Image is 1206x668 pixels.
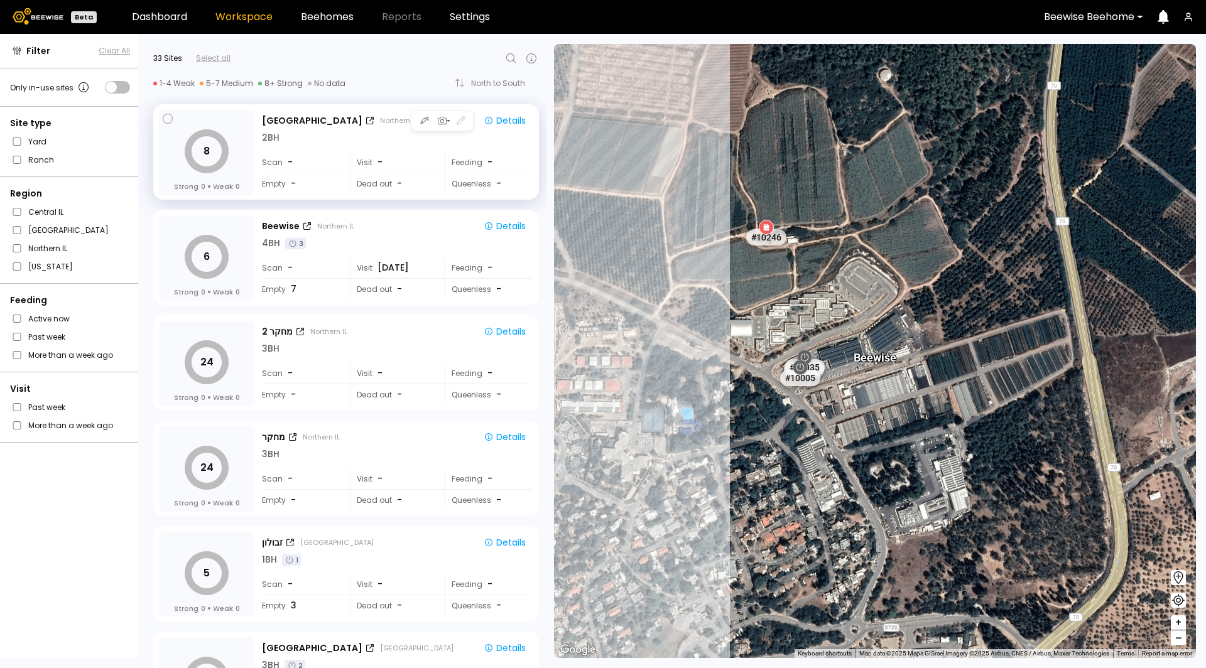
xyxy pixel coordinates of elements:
[487,367,494,380] div: -
[262,114,362,127] div: [GEOGRAPHIC_DATA]
[308,78,345,89] div: No data
[378,578,383,591] span: -
[479,218,531,234] button: Details
[28,312,70,325] label: Active now
[236,603,240,613] span: 0
[10,187,130,200] div: Region
[378,472,383,485] span: -
[262,257,341,278] div: Scan
[201,181,205,191] span: 0
[10,294,130,307] div: Feeding
[28,330,65,343] label: Past week
[262,490,341,510] div: Empty
[350,257,436,278] div: Visit
[479,323,531,340] button: Details
[132,12,187,22] a: Dashboard
[350,468,436,489] div: Visit
[484,115,526,126] div: Details
[310,326,347,337] div: Northern IL
[262,448,280,461] div: 3 BH
[28,135,46,148] label: Yard
[99,45,130,57] span: Clear All
[397,177,402,190] span: -
[153,53,182,64] div: 33 Sites
[300,537,374,547] div: [GEOGRAPHIC_DATA]
[258,78,303,89] div: 8+ Strong
[174,287,240,297] div: Strong Weak
[397,388,402,401] span: -
[10,382,130,396] div: Visit
[557,642,599,658] a: Open this area in Google Maps (opens a new window)
[200,355,214,369] tspan: 24
[484,537,526,548] div: Details
[28,205,63,218] label: Central IL
[262,536,283,549] div: זבולון
[28,348,113,362] label: More than a week ago
[262,237,280,250] div: 4 BH
[350,173,436,194] div: Dead out
[262,342,280,355] div: 3 BH
[236,498,240,508] span: 0
[780,370,820,386] div: # 10005
[174,498,240,508] div: Strong Weak
[397,283,402,296] span: -
[496,283,501,296] span: -
[291,493,296,507] span: -
[291,388,296,401] span: -
[496,599,501,612] span: -
[1171,630,1186,645] button: –
[445,173,531,194] div: Queenless
[153,78,195,89] div: 1-4 Weak
[291,283,296,296] span: 7
[71,11,97,23] div: Beta
[288,261,293,274] span: -
[496,493,501,507] span: -
[28,401,65,414] label: Past week
[1171,615,1186,630] button: +
[301,12,354,22] a: Beehomes
[380,116,417,126] div: Northern IL
[262,384,341,405] div: Empty
[859,650,1109,657] span: Map data ©2025 Mapa GISrael Imagery ©2025 Airbus, CNES / Airbus, Maxar Technologies
[215,12,273,22] a: Workspace
[174,603,240,613] div: Strong Weak
[382,12,421,22] span: Reports
[350,363,436,384] div: Visit
[204,144,210,158] tspan: 8
[174,181,240,191] div: Strong Weak
[28,153,54,166] label: Ranch
[285,238,306,249] div: 3
[445,490,531,510] div: Queenless
[303,432,340,442] div: Northern IL
[201,287,205,297] span: 0
[174,392,240,402] div: Strong Weak
[350,384,436,405] div: Dead out
[445,384,531,405] div: Queenless
[445,363,531,384] div: Feeding
[484,220,526,232] div: Details
[1175,615,1182,630] span: +
[262,173,341,194] div: Empty
[262,431,285,444] div: מחקר
[262,574,341,595] div: Scan
[200,78,253,89] div: 5-7 Medium
[10,80,91,95] div: Only in-use sites
[445,574,531,595] div: Feeding
[378,261,409,274] span: [DATE]
[1142,650,1192,657] a: Report a map error
[288,472,293,485] span: -
[28,260,73,273] label: [US_STATE]
[288,578,293,591] span: -
[1175,630,1182,646] span: –
[479,640,531,656] button: Details
[317,221,354,231] div: Northern IL
[484,642,526,654] div: Details
[350,490,436,510] div: Dead out
[196,53,231,64] div: Select all
[288,156,293,169] span: -
[496,177,501,190] span: -
[471,80,534,87] div: North to South
[200,460,214,475] tspan: 24
[397,493,402,507] span: -
[854,338,896,364] div: Beewise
